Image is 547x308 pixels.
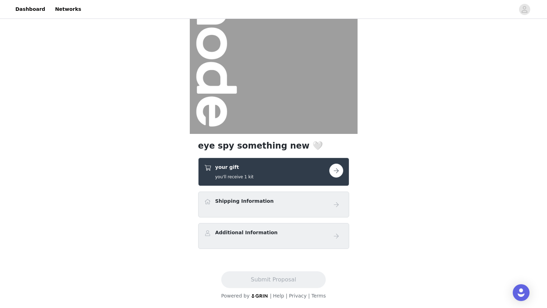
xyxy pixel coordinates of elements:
a: Privacy [289,293,307,299]
span: | [308,293,310,299]
h5: you'll receive 1 kit [215,174,254,180]
span: Powered by [221,293,250,299]
div: your gift [198,158,349,186]
h4: Additional Information [215,229,278,236]
div: avatar [521,4,528,15]
div: Shipping Information [198,192,349,217]
img: logo [251,294,268,298]
div: Additional Information [198,223,349,249]
h4: your gift [215,164,254,171]
button: Submit Proposal [221,271,326,288]
a: Dashboard [11,1,49,17]
a: Networks [51,1,85,17]
h1: eye spy something new 🤍 [198,139,349,152]
span: | [270,293,272,299]
h4: Shipping Information [215,198,274,205]
div: Open Intercom Messenger [513,284,530,301]
span: | [286,293,287,299]
a: Help [273,293,284,299]
a: Terms [311,293,326,299]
